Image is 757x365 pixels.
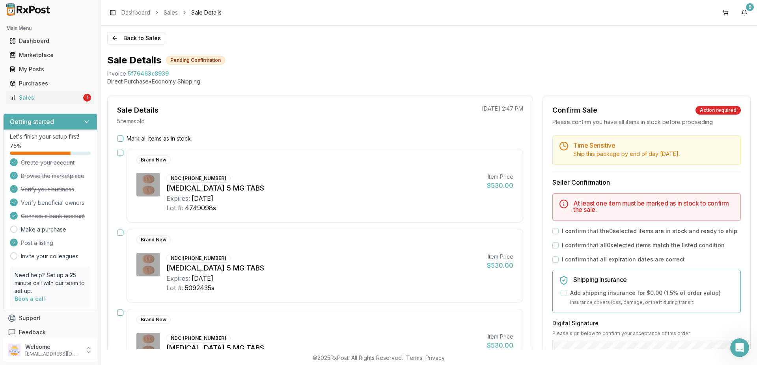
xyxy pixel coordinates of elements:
button: Marketplace [3,49,97,61]
h3: Getting started [10,117,54,126]
div: [MEDICAL_DATA] 5 MG TABS [166,343,481,354]
a: My Posts [6,62,94,76]
div: $530.00 [487,341,513,350]
span: Browse the marketplace [21,172,84,180]
a: Marketplace [6,48,94,62]
img: RxPost Logo [3,3,54,16]
div: 1 [83,94,91,102]
label: Add shipping insurance for $0.00 ( 1.5 % of order value) [570,289,721,297]
div: Pending Confirmation [166,56,225,65]
p: Direct Purchase • Economy Shipping [107,78,751,85]
div: Brand New [136,156,171,164]
img: Eliquis 5 MG TABS [136,333,160,356]
span: Ship this package by end of day [DATE] . [573,150,680,157]
div: $530.00 [487,181,513,190]
span: Sale Details [191,9,222,17]
h3: Digital Signature [552,319,741,327]
span: Verify your business [21,185,74,193]
div: Sales [9,94,82,102]
a: Make a purchase [21,226,66,233]
div: $530.00 [487,261,513,270]
div: NDC: [PHONE_NUMBER] [166,174,231,183]
div: Invoice [107,70,126,78]
span: Post a listing [21,239,53,247]
button: Support [3,311,97,325]
div: Expires: [166,194,190,203]
button: Feedback [3,325,97,339]
button: Dashboard [3,35,97,47]
div: Item Price [487,253,513,261]
div: Action required [695,106,741,115]
div: Marketplace [9,51,91,59]
button: Sales1 [3,91,97,104]
p: 5 item s sold [117,117,145,125]
button: 9 [738,6,751,19]
div: Brand New [136,235,171,244]
div: [DATE] [192,194,213,203]
img: Eliquis 5 MG TABS [136,173,160,196]
p: Please sign below to confirm your acceptance of this order [552,330,741,337]
h1: Sale Details [107,54,161,67]
a: Sales [164,9,178,17]
span: Feedback [19,328,46,336]
a: Sales1 [6,91,94,105]
p: [EMAIL_ADDRESS][DOMAIN_NAME] [25,351,80,357]
span: 75 % [10,142,22,150]
div: 9 [746,3,754,11]
div: Lot #: [166,283,183,293]
button: Back to Sales [107,32,165,44]
span: Create your account [21,159,75,167]
a: Invite your colleagues [21,252,78,260]
div: Confirm Sale [552,105,597,116]
p: Need help? Set up a 25 minute call with our team to set up. [15,271,86,295]
a: Dashboard [121,9,150,17]
div: NDC: [PHONE_NUMBER] [166,334,231,343]
div: Item Price [487,333,513,341]
div: Item Price [487,173,513,181]
div: Expires: [166,274,190,283]
a: Purchases [6,76,94,91]
div: 4749098s [185,203,216,213]
nav: breadcrumb [121,9,222,17]
span: Connect a bank account [21,212,85,220]
label: Mark all items as in stock [127,135,191,143]
span: Verify beneficial owners [21,199,84,207]
label: I confirm that the 0 selected items are in stock and ready to ship [562,227,737,235]
h2: Main Menu [6,25,94,31]
h5: Time Sensitive [573,142,734,148]
div: [DATE] [192,274,213,283]
label: I confirm that all 0 selected items match the listed condition [562,241,725,249]
p: [DATE] 2:47 PM [482,105,523,113]
div: My Posts [9,65,91,73]
button: Purchases [3,77,97,90]
a: Terms [406,354,422,361]
div: NDC: [PHONE_NUMBER] [166,254,231,263]
iframe: Intercom live chat [730,338,749,357]
h5: At least one item must be marked as in stock to confirm the sale. [573,200,734,213]
img: User avatar [8,344,21,356]
p: Let's finish your setup first! [10,133,91,141]
label: I confirm that all expiration dates are correct [562,256,685,263]
div: [MEDICAL_DATA] 5 MG TABS [166,183,481,194]
h5: Shipping Insurance [573,276,734,283]
p: Insurance covers loss, damage, or theft during transit. [570,298,734,306]
a: Dashboard [6,34,94,48]
div: Purchases [9,80,91,87]
a: Privacy [425,354,445,361]
h3: Seller Confirmation [552,178,741,187]
span: 5f76463c8939 [128,70,169,78]
div: Dashboard [9,37,91,45]
div: Lot #: [166,203,183,213]
div: Please confirm you have all items in stock before proceeding [552,118,741,126]
div: 5092435s [185,283,214,293]
div: Sale Details [117,105,158,116]
p: Welcome [25,343,80,351]
div: [MEDICAL_DATA] 5 MG TABS [166,263,481,274]
div: Brand New [136,315,171,324]
button: My Posts [3,63,97,76]
img: Eliquis 5 MG TABS [136,253,160,276]
a: Book a call [15,295,45,302]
